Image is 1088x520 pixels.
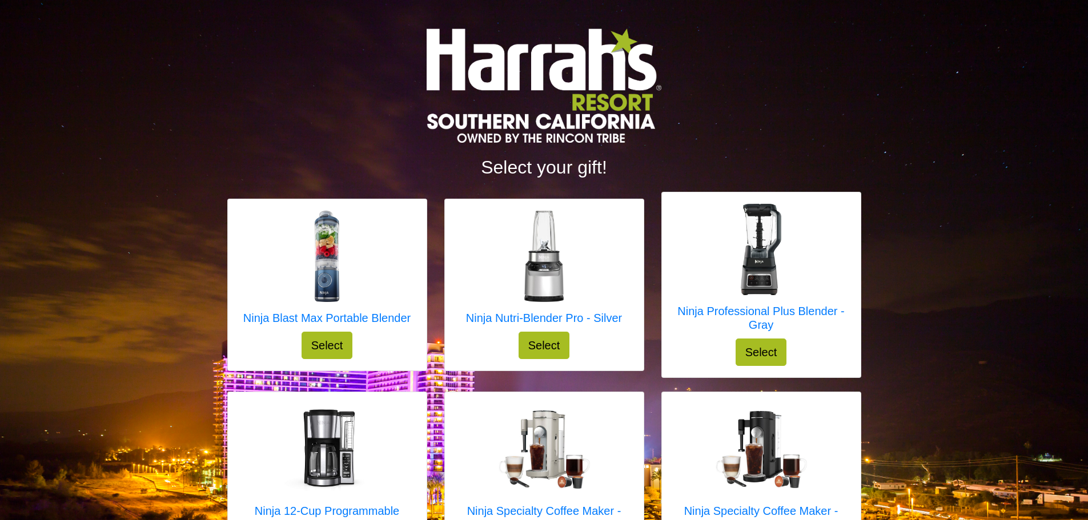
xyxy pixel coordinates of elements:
a: Ninja Nutri-Blender Pro - Silver Ninja Nutri-Blender Pro - Silver [466,211,622,332]
img: Ninja Professional Plus Blender - Gray [716,204,807,295]
img: Ninja Nutri-Blender Pro - Silver [498,211,589,302]
h5: Ninja Professional Plus Blender - Gray [673,304,849,332]
button: Select [302,332,353,359]
button: Select [736,338,787,366]
img: Ninja Specialty Coffee Maker - Stone [499,410,590,488]
h5: Ninja Blast Max Portable Blender [243,311,411,325]
img: Logo [427,29,661,143]
a: Ninja Blast Max Portable Blender Ninja Blast Max Portable Blender [243,211,411,332]
h5: Ninja Nutri-Blender Pro - Silver [466,311,622,325]
button: Select [519,332,570,359]
a: Ninja Professional Plus Blender - Gray Ninja Professional Plus Blender - Gray [673,204,849,338]
img: Ninja Specialty Coffee Maker - Black [716,411,807,489]
img: Ninja 12-Cup Programmable Coffee Brewer [282,404,373,495]
h2: Select your gift! [227,156,861,178]
img: Ninja Blast Max Portable Blender [281,211,372,302]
